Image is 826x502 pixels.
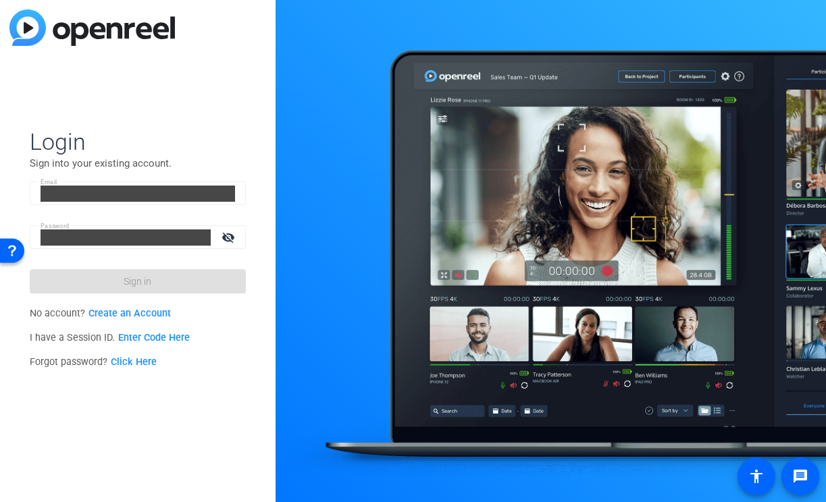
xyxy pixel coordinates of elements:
[41,186,235,202] input: Enter Email Address
[30,308,171,319] span: No account?
[30,128,246,156] span: Login
[88,308,171,319] a: Create an Account
[792,468,808,484] mat-icon: message
[30,332,190,343] span: I have a Session ID.
[30,156,246,171] p: Sign into your existing account.
[9,9,175,46] img: blue-gradient.svg
[118,332,190,343] a: Enter Code Here
[41,222,70,229] mat-label: Password
[748,468,765,484] mat-icon: accessibility
[111,356,157,368] a: Click Here
[213,227,246,247] mat-icon: visibility_off
[30,356,157,368] span: Forgot password?
[41,178,57,186] mat-label: Email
